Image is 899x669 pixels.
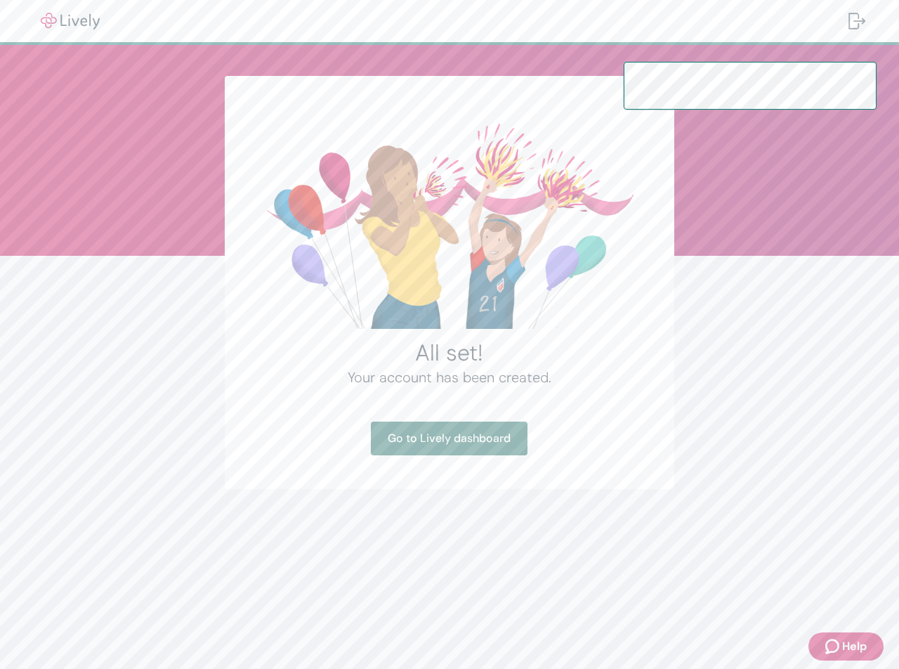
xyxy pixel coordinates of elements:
[371,422,527,455] a: Go to Lively dashboard
[31,13,110,30] img: Lively
[837,4,877,38] button: Log out
[842,638,867,655] span: Help
[825,638,842,655] svg: Zendesk support icon
[808,632,884,661] button: Zendesk support iconHelp
[258,367,641,388] h4: Your account has been created.
[258,339,641,367] h2: All set!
